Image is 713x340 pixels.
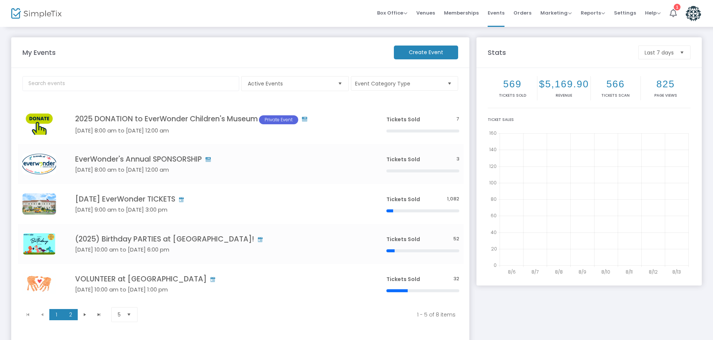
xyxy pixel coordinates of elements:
span: Marketing [540,9,572,16]
div: Data table [18,104,464,304]
h4: 2025 DONATION to EverWonder Children's Museum [75,115,364,124]
text: 140 [489,146,497,153]
text: 100 [489,179,497,185]
span: Memberships [444,3,479,22]
span: Tickets Sold [386,235,420,243]
m-panel-title: Stats [484,47,635,57]
span: Go to the last page [96,312,102,318]
text: 20 [491,245,497,252]
kendo-pager-info: 1 - 5 of 8 items [151,311,456,318]
span: Venues [416,3,435,22]
span: Tickets Sold [386,275,420,283]
text: 8/12 [649,269,658,275]
button: Select [124,308,134,322]
img: August1.png [22,193,56,215]
text: 8/11 [626,269,633,275]
h4: VOLUNTEER at [GEOGRAPHIC_DATA] [75,275,364,283]
span: Help [645,9,661,16]
div: 1 [674,4,680,10]
p: Tickets sold [489,93,535,98]
span: Private Event [259,115,298,124]
span: Go to the next page [82,312,88,318]
m-button: Create Event [394,46,458,59]
text: 80 [491,196,497,202]
h5: [DATE] 9:00 am to [DATE] 3:00 pm [75,206,364,213]
img: FriendsofEverWondernoQR.png [22,153,56,175]
span: Last 7 days [645,49,674,56]
span: Tickets Sold [386,116,420,123]
span: 52 [453,235,459,243]
button: Event Category Type [351,76,458,91]
m-panel-title: My Events [19,47,390,57]
text: 120 [489,163,497,169]
p: Revenue [539,93,589,98]
input: Search events [22,76,239,91]
p: Page Views [642,93,689,98]
span: Go to the last page [92,309,106,320]
button: Select [335,77,345,91]
h4: EverWonder's Annual SPONSORSHIP [75,155,364,163]
img: 638713394119145912638400741174040766638072363140227566donatesign.png [22,113,56,135]
span: Reports [581,9,605,16]
h5: [DATE] 8:00 am to [DATE] 12:00 am [75,127,364,134]
img: BirthdayadvertFCM600400px.png [22,233,56,255]
span: Events [488,3,504,22]
div: Ticket Sales [488,117,691,122]
h2: 566 [592,78,639,90]
span: 32 [453,275,459,283]
span: Page 1 [49,309,64,320]
text: 8/13 [672,269,681,275]
text: 60 [491,212,497,219]
h2: $5,169.90 [539,78,589,90]
img: 638681451736717529638374030289699304638341046326090301.png [22,273,56,294]
span: 5 [118,311,121,318]
text: 8/10 [601,269,610,275]
span: Orders [513,3,531,22]
span: Page 2 [64,309,78,320]
text: 8/7 [531,269,538,275]
text: 8/6 [508,269,516,275]
span: 1,082 [447,196,459,203]
h4: (2025) Birthday PARTIES at [GEOGRAPHIC_DATA]! [75,235,364,243]
h2: 825 [642,78,689,90]
span: Settings [614,3,636,22]
span: Go to the next page [78,309,92,320]
span: Box Office [377,9,407,16]
text: 0 [494,262,497,268]
h5: [DATE] 10:00 am to [DATE] 1:00 pm [75,286,364,293]
span: Tickets Sold [386,156,420,163]
text: 40 [491,229,497,235]
text: 8/8 [555,269,563,275]
span: 7 [456,116,459,123]
h4: [DATE] EverWonder TICKETS [75,195,364,203]
button: Select [677,46,687,59]
text: 160 [489,130,497,136]
h5: [DATE] 8:00 am to [DATE] 12:00 am [75,166,364,173]
p: Tickets Scan [592,93,639,98]
span: Tickets Sold [386,196,420,203]
h5: [DATE] 10:00 am to [DATE] 6:00 pm [75,246,364,253]
h2: 569 [489,78,535,90]
text: 8/9 [578,269,586,275]
span: 3 [456,156,459,163]
span: Active Events [248,80,332,87]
